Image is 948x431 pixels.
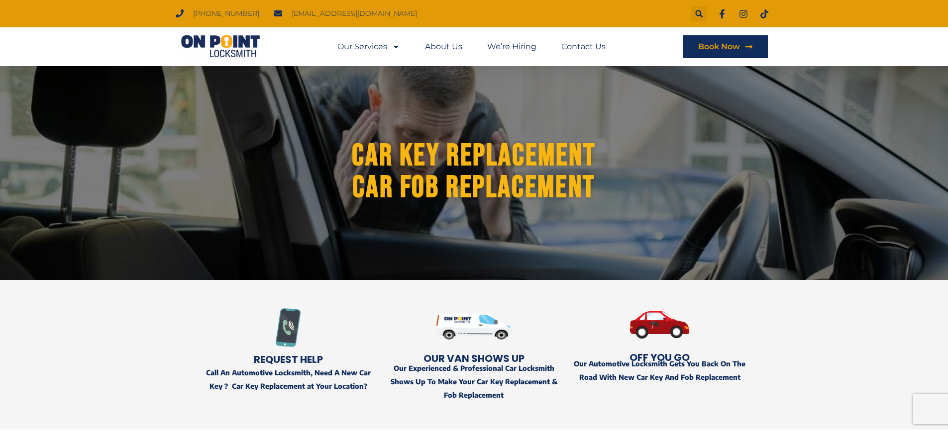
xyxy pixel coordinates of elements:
span: [PHONE_NUMBER] [191,7,259,20]
img: Car Key Replacement Car Fob Replacement 2 [572,295,747,355]
img: Call for Emergency Locksmith Services Help in Coquitlam Tri-cities [269,308,308,347]
div: Search [691,6,707,21]
h2: Off You Go [572,352,747,362]
p: Call An Automotive Locksmith, Need A New Car Key ? Car Key Replacement at Your Location? [201,366,376,393]
p: Our Experienced & Professional Car Locksmith Shows Up To Make Your Car Key Replacement & Fob Repl... [386,361,562,402]
span: [EMAIL_ADDRESS][DOMAIN_NAME] [289,7,417,20]
span: Book Now [698,43,740,51]
a: Contact Us [561,35,606,58]
img: Car Key Replacement Car Fob Replacement 1 [435,295,513,357]
h2: OUR VAN Shows Up [386,353,562,363]
a: Book Now [683,35,768,58]
p: Our Automotive Locksmith Gets You Back On The Road With New Car Key And Fob Replacement [572,357,747,384]
nav: Menu [337,35,606,58]
a: About Us [425,35,462,58]
h1: Car Key Replacement Car Fob Replacement [206,140,742,204]
h2: Request Help [201,354,376,364]
a: We’re Hiring [487,35,536,58]
a: Our Services [337,35,400,58]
